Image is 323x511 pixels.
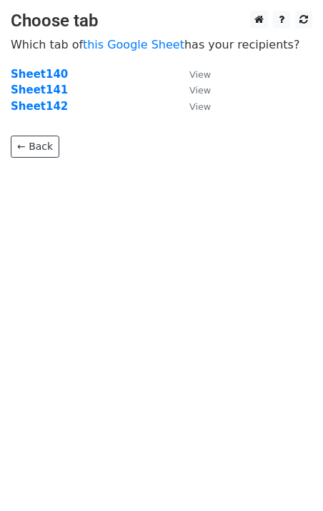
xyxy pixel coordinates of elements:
small: View [189,101,211,112]
small: View [189,69,211,80]
a: View [175,84,211,96]
a: Sheet141 [11,84,68,96]
a: this Google Sheet [83,38,184,51]
a: ← Back [11,136,59,158]
p: Which tab of has your recipients? [11,37,312,52]
a: Sheet142 [11,100,68,113]
small: View [189,85,211,96]
a: Sheet140 [11,68,68,81]
a: View [175,68,211,81]
a: View [175,100,211,113]
h3: Choose tab [11,11,312,31]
